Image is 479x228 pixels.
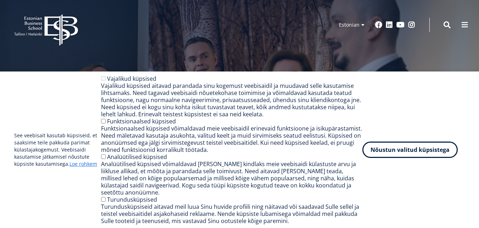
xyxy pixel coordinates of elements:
[101,82,362,118] div: Vajalikud küpsised aitavad parandada sinu kogemust veebisaidil ja muudavad selle kasutamise lihts...
[107,196,157,203] label: Turundusküpsised
[362,142,458,158] button: Nõustun valitud küpsistega
[396,21,405,28] a: Youtube
[14,132,101,168] p: See veebisait kasutab küpsiseid, et saaksime teile pakkuda parimat külastajakogemust. Veebisaidi ...
[69,160,97,168] a: Loe rohkem
[107,75,156,83] label: Vajalikud küpsised
[107,117,176,125] label: Funktsionaalsed küpsised
[408,21,415,28] a: Instagram
[101,125,362,153] div: Funktsionaalsed küpsised võimaldavad meie veebisaidil erinevaid funktsioone ja isikupärastamist. ...
[101,203,362,224] div: Turundusküpsiseid aitavad meil luua Sinu huvide profiili ning näitavad või saadavad Sulle sellel ...
[107,153,167,161] label: Analüütilised küpsised
[386,21,393,28] a: Linkedin
[375,21,382,28] a: Facebook
[101,160,362,196] div: Analüütilised küpsised võimaldavad [PERSON_NAME] kindlaks meie veebisaidi külastuste arvu ja liik...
